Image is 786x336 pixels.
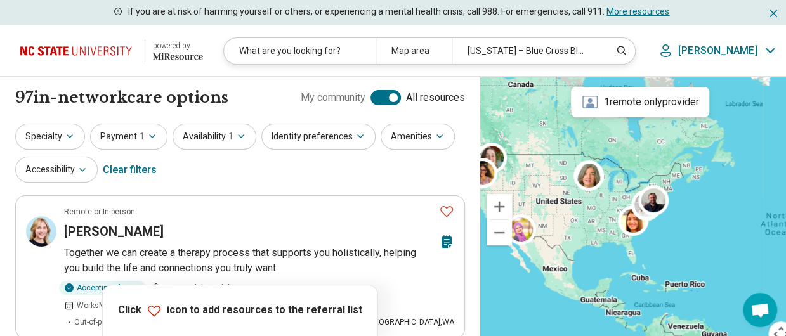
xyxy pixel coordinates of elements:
[678,44,757,57] p: [PERSON_NAME]
[77,300,180,311] span: Works Mon, Tue, Wed, Thu, Fri
[64,245,454,276] p: Together we can create a therapy process that supports you holistically, helping you build the li...
[767,5,780,20] button: Dismiss
[452,38,603,64] div: [US_STATE] – Blue Cross Blue Shield
[164,282,237,294] span: Young adults, Adults
[301,90,365,105] span: My community
[64,223,164,240] h3: [PERSON_NAME]
[173,124,256,150] button: Availability1
[118,303,362,318] p: Click icon to add resources to the referral list
[224,38,376,64] div: What are you looking for?
[103,155,157,185] div: Clear filters
[406,90,465,105] span: All resources
[74,316,121,328] span: Out-of-pocket
[261,124,376,150] button: Identity preferences
[571,87,709,117] div: 1 remote only provider
[90,124,167,150] button: Payment1
[128,5,669,18] p: If you are at risk of harming yourself or others, or experiencing a mental health crisis, call 98...
[20,36,203,66] a: North Carolina State University powered by
[434,198,459,224] button: Favorite
[153,40,203,51] div: powered by
[64,206,135,217] p: Remote or In-person
[228,130,233,143] span: 1
[15,157,98,183] button: Accessibility
[15,124,85,150] button: Specialty
[487,220,512,245] button: Zoom out
[15,87,228,108] h1: 97 in-network care options
[20,36,137,66] img: North Carolina State University
[381,124,455,150] button: Amenities
[487,194,512,219] button: Zoom in
[59,281,146,295] div: Accepting clients
[356,316,454,328] div: [GEOGRAPHIC_DATA] , WA
[140,130,145,143] span: 1
[606,6,669,16] a: More resources
[743,293,777,327] a: Open chat
[376,38,452,64] div: Map area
